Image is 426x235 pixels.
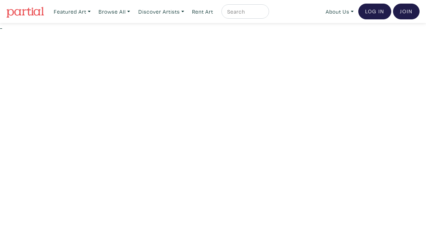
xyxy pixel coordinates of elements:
input: Search [226,7,262,16]
a: Rent Art [189,4,216,19]
a: Featured Art [51,4,94,19]
a: Log In [358,4,391,19]
a: Discover Artists [135,4,187,19]
a: Join [393,4,420,19]
a: Browse All [95,4,133,19]
a: About Us [322,4,357,19]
